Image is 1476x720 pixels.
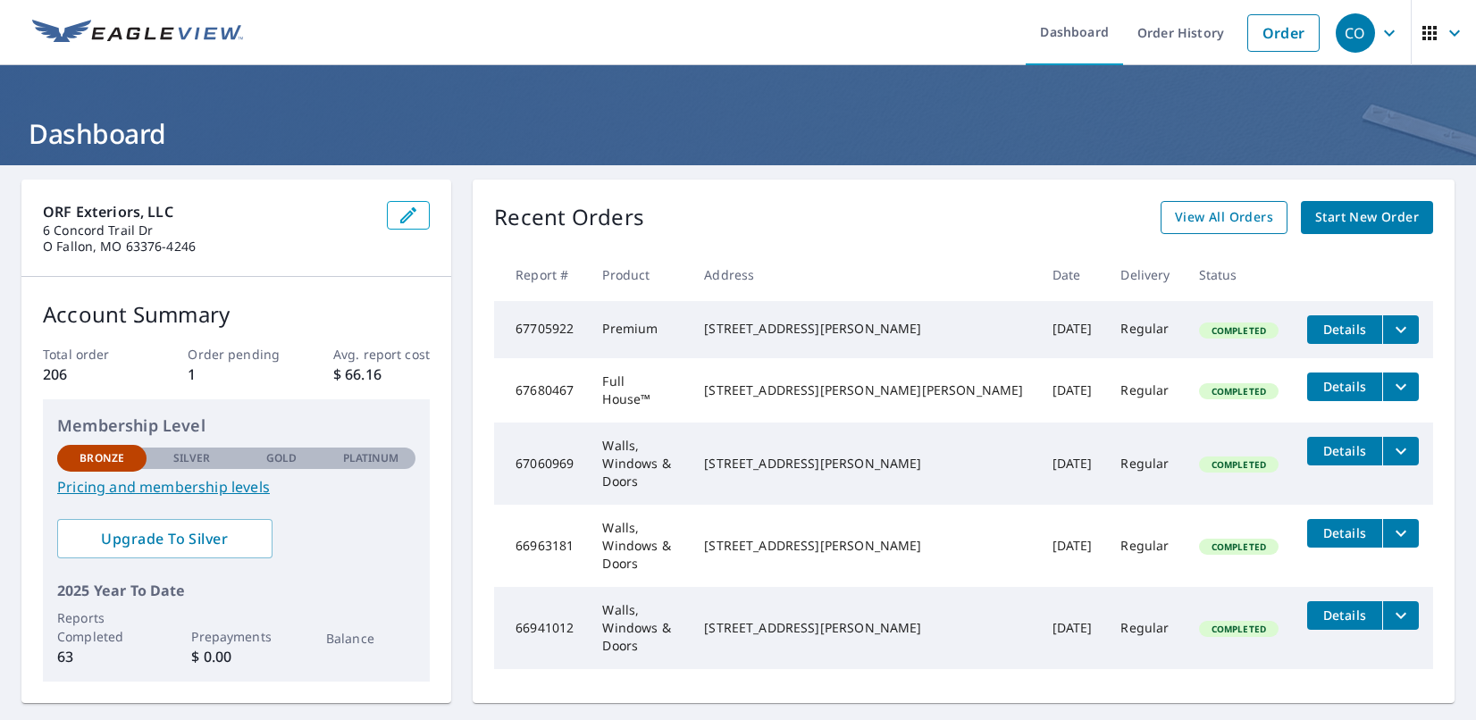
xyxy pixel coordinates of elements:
[1301,201,1433,234] a: Start New Order
[704,619,1023,637] div: [STREET_ADDRESS][PERSON_NAME]
[494,248,588,301] th: Report #
[191,627,281,646] p: Prepayments
[1307,519,1382,548] button: detailsBtn-66963181
[1307,437,1382,465] button: detailsBtn-67060969
[57,608,147,646] p: Reports Completed
[1201,385,1277,398] span: Completed
[704,455,1023,473] div: [STREET_ADDRESS][PERSON_NAME]
[43,201,373,222] p: ORF Exteriors, LLC
[1382,373,1419,401] button: filesDropdownBtn-67680467
[494,358,588,423] td: 67680467
[1106,358,1184,423] td: Regular
[1201,540,1277,553] span: Completed
[1382,601,1419,630] button: filesDropdownBtn-66941012
[57,519,273,558] a: Upgrade To Silver
[494,587,588,669] td: 66941012
[1106,301,1184,358] td: Regular
[1318,524,1371,541] span: Details
[1307,315,1382,344] button: detailsBtn-67705922
[32,20,243,46] img: EV Logo
[333,345,430,364] p: Avg. report cost
[343,450,399,466] p: Platinum
[588,301,690,358] td: Premium
[57,476,415,498] a: Pricing and membership levels
[704,320,1023,338] div: [STREET_ADDRESS][PERSON_NAME]
[1382,315,1419,344] button: filesDropdownBtn-67705922
[1175,206,1273,229] span: View All Orders
[1038,587,1107,669] td: [DATE]
[43,298,430,331] p: Account Summary
[266,450,297,466] p: Gold
[80,450,124,466] p: Bronze
[690,248,1037,301] th: Address
[1201,458,1277,471] span: Completed
[1038,358,1107,423] td: [DATE]
[57,646,147,667] p: 63
[1247,14,1320,52] a: Order
[71,529,258,548] span: Upgrade To Silver
[1106,505,1184,587] td: Regular
[588,505,690,587] td: Walls, Windows & Doors
[494,505,588,587] td: 66963181
[1382,437,1419,465] button: filesDropdownBtn-67060969
[1307,373,1382,401] button: detailsBtn-67680467
[588,423,690,505] td: Walls, Windows & Doors
[1318,442,1371,459] span: Details
[43,345,139,364] p: Total order
[333,364,430,385] p: $ 66.16
[704,381,1023,399] div: [STREET_ADDRESS][PERSON_NAME][PERSON_NAME]
[704,537,1023,555] div: [STREET_ADDRESS][PERSON_NAME]
[43,222,373,239] p: 6 Concord Trail Dr
[188,364,284,385] p: 1
[21,115,1455,152] h1: Dashboard
[1318,607,1371,624] span: Details
[1315,206,1419,229] span: Start New Order
[1038,423,1107,505] td: [DATE]
[588,358,690,423] td: Full House™
[1307,601,1382,630] button: detailsBtn-66941012
[57,580,415,601] p: 2025 Year To Date
[588,587,690,669] td: Walls, Windows & Doors
[326,629,415,648] p: Balance
[1106,587,1184,669] td: Regular
[1038,301,1107,358] td: [DATE]
[1318,378,1371,395] span: Details
[57,414,415,438] p: Membership Level
[1038,248,1107,301] th: Date
[588,248,690,301] th: Product
[188,345,284,364] p: Order pending
[191,646,281,667] p: $ 0.00
[1106,423,1184,505] td: Regular
[173,450,211,466] p: Silver
[494,423,588,505] td: 67060969
[1185,248,1293,301] th: Status
[1382,519,1419,548] button: filesDropdownBtn-66963181
[1106,248,1184,301] th: Delivery
[1201,623,1277,635] span: Completed
[494,301,588,358] td: 67705922
[1038,505,1107,587] td: [DATE]
[1336,13,1375,53] div: CO
[43,364,139,385] p: 206
[1201,324,1277,337] span: Completed
[1161,201,1287,234] a: View All Orders
[1318,321,1371,338] span: Details
[43,239,373,255] p: O Fallon, MO 63376-4246
[494,201,644,234] p: Recent Orders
